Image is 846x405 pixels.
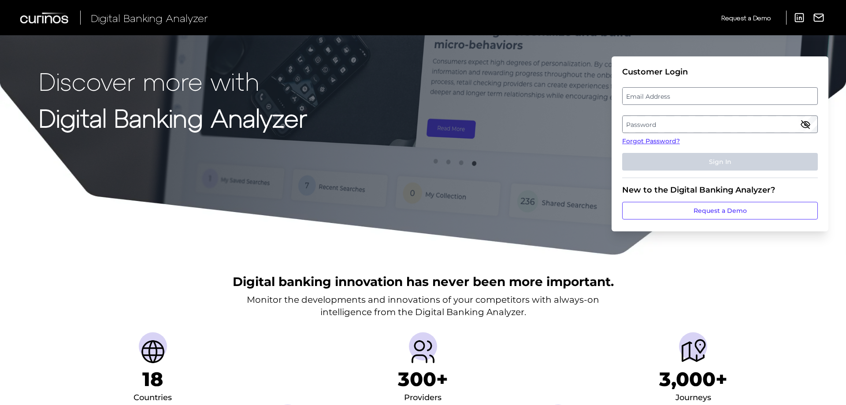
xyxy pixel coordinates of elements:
[622,153,818,171] button: Sign In
[398,368,448,391] h1: 300+
[91,11,208,24] span: Digital Banking Analyzer
[679,338,707,366] img: Journeys
[622,202,818,219] a: Request a Demo
[623,88,817,104] label: Email Address
[622,185,818,195] div: New to the Digital Banking Analyzer?
[721,14,771,22] span: Request a Demo
[409,338,437,366] img: Providers
[622,67,818,77] div: Customer Login
[39,67,307,95] p: Discover more with
[20,12,70,23] img: Curinos
[134,391,172,405] div: Countries
[233,273,614,290] h2: Digital banking innovation has never been more important.
[142,368,163,391] h1: 18
[404,391,442,405] div: Providers
[623,116,817,132] label: Password
[247,294,599,318] p: Monitor the developments and innovations of your competitors with always-on intelligence from the...
[622,137,818,146] a: Forgot Password?
[675,391,711,405] div: Journeys
[139,338,167,366] img: Countries
[39,103,307,132] strong: Digital Banking Analyzer
[659,368,727,391] h1: 3,000+
[721,11,771,25] a: Request a Demo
